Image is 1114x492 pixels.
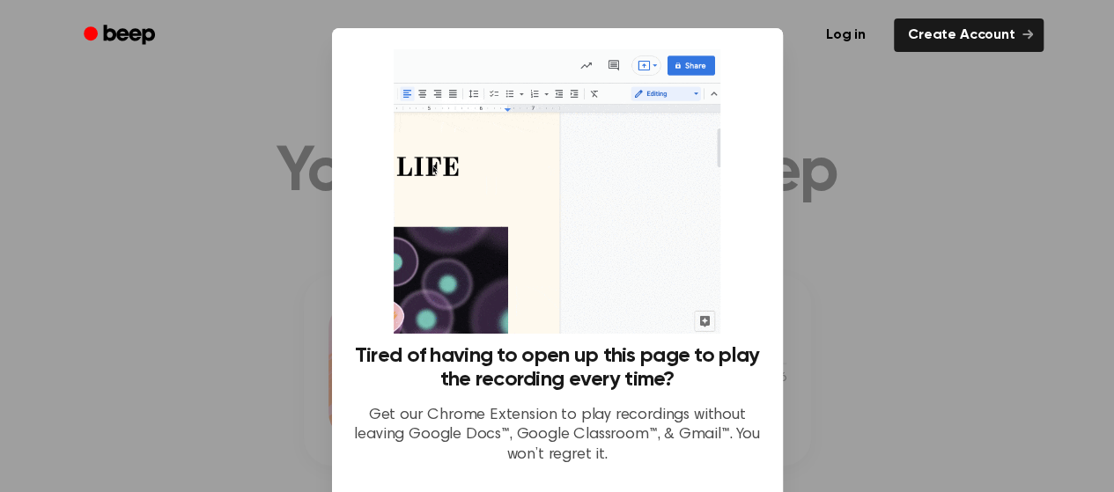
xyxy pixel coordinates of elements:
[394,49,720,334] img: Beep extension in action
[353,406,762,466] p: Get our Chrome Extension to play recordings without leaving Google Docs™, Google Classroom™, & Gm...
[808,15,883,55] a: Log in
[353,344,762,392] h3: Tired of having to open up this page to play the recording every time?
[894,18,1044,52] a: Create Account
[71,18,171,53] a: Beep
